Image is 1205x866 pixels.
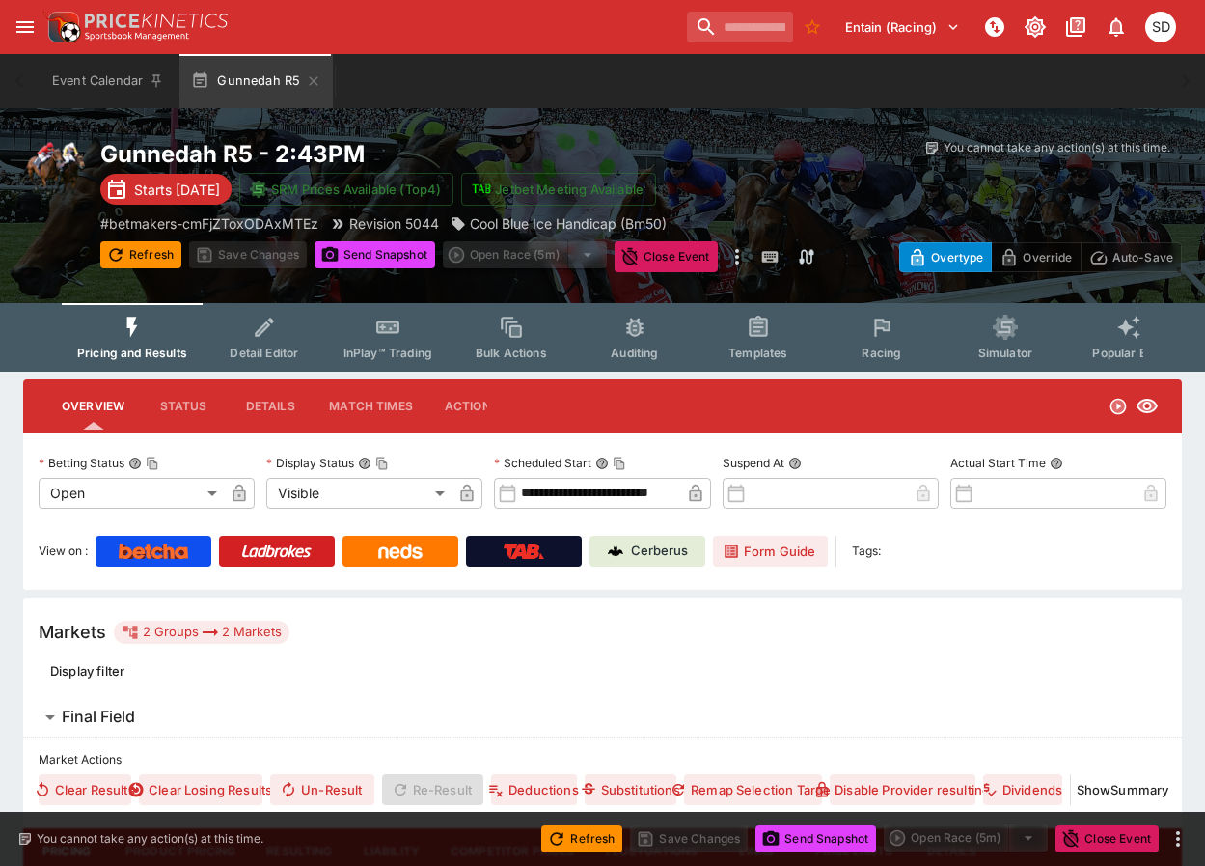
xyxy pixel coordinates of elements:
[1139,6,1182,48] button: Stuart Dibb
[39,621,106,643] h5: Markets
[1109,397,1128,416] svg: Open
[755,825,876,852] button: Send Snapshot
[358,457,371,470] button: Display StatusCopy To Clipboard
[77,346,187,360] span: Pricing and Results
[39,455,124,471] p: Betting Status
[1055,825,1159,852] button: Close Event
[23,139,85,201] img: horse_racing.png
[931,247,983,267] p: Overtype
[8,10,42,44] button: open drawer
[146,457,159,470] button: Copy To Clipboard
[375,457,389,470] button: Copy To Clipboard
[899,242,992,272] button: Overtype
[797,12,828,42] button: No Bookmarks
[1112,247,1173,267] p: Auto-Save
[977,10,1012,44] button: NOT Connected to PK
[39,774,131,805] button: Clear Results
[100,241,181,268] button: Refresh
[684,774,822,805] button: Remap Selection Target
[443,241,607,268] div: split button
[723,455,784,471] p: Suspend At
[134,180,220,200] p: Starts [DATE]
[713,536,828,567] a: Form Guide
[270,774,373,805] button: Un-Result
[378,544,422,559] img: Neds
[41,54,176,108] button: Event Calendar
[944,139,1170,156] p: You cannot take any action(s) at this time.
[349,213,439,234] p: Revision 5044
[899,242,1182,272] div: Start From
[852,536,881,567] label: Tags:
[1092,346,1164,360] span: Popular Bets
[314,383,428,430] button: Match Times
[461,173,656,206] button: Jetbet Meeting Available
[62,303,1143,372] div: Event type filters
[585,774,677,805] button: Substitutions
[978,346,1032,360] span: Simulator
[39,656,136,686] button: Display filter
[39,745,1166,774] label: Market Actions
[119,544,188,559] img: Betcha
[1018,10,1053,44] button: Toggle light/dark mode
[266,455,354,471] p: Display Status
[608,544,623,559] img: Cerberus
[37,830,263,848] p: You cannot take any action(s) at this time.
[39,478,224,509] div: Open
[494,455,591,471] p: Scheduled Start
[451,213,667,234] div: Cool Blue Ice Handicap (Bm50)
[266,478,452,509] div: Visible
[122,621,282,644] div: 2 Groups 2 Markets
[343,346,432,360] span: InPlay™ Trading
[472,180,491,199] img: jetbet-logo.svg
[1050,457,1063,470] button: Actual Start Time
[1166,827,1190,851] button: more
[595,457,609,470] button: Scheduled StartCopy To Clipboard
[788,457,802,470] button: Suspend At
[100,213,318,234] p: Copy To Clipboard
[128,457,142,470] button: Betting StatusCopy To Clipboard
[1081,242,1182,272] button: Auto-Save
[1145,12,1176,42] div: Stuart Dibb
[834,12,972,42] button: Select Tenant
[62,707,135,727] h6: Final Field
[140,383,227,430] button: Status
[230,346,298,360] span: Detail Editor
[42,8,81,46] img: PriceKinetics Logo
[491,774,577,805] button: Deductions
[139,774,262,805] button: Clear Losing Results
[476,346,547,360] span: Bulk Actions
[504,544,544,559] img: TabNZ
[1023,247,1072,267] p: Override
[862,346,901,360] span: Racing
[983,774,1062,805] button: Dividends
[884,824,1048,852] div: split button
[100,139,731,169] h2: Copy To Clipboard
[615,241,718,272] button: Close Event
[239,173,453,206] button: SRM Prices Available (Top4)
[382,774,483,805] span: Re-Result
[315,241,435,268] button: Send Snapshot
[179,54,333,108] button: Gunnedah R5
[728,346,787,360] span: Templates
[613,457,626,470] button: Copy To Clipboard
[589,536,705,567] a: Cerberus
[687,12,793,42] input: search
[950,455,1046,471] p: Actual Start Time
[991,242,1081,272] button: Override
[46,383,140,430] button: Overview
[85,14,228,28] img: PriceKinetics
[227,383,314,430] button: Details
[631,542,688,561] p: Cerberus
[726,241,749,272] button: more
[1058,10,1093,44] button: Documentation
[23,698,1182,737] button: Final Field
[428,383,515,430] button: Actions
[39,536,88,567] label: View on :
[830,774,975,805] button: Disable Provider resulting
[241,544,312,559] img: Ladbrokes
[541,825,622,852] button: Refresh
[611,346,658,360] span: Auditing
[85,32,189,41] img: Sportsbook Management
[470,213,667,234] p: Cool Blue Ice Handicap (Bm50)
